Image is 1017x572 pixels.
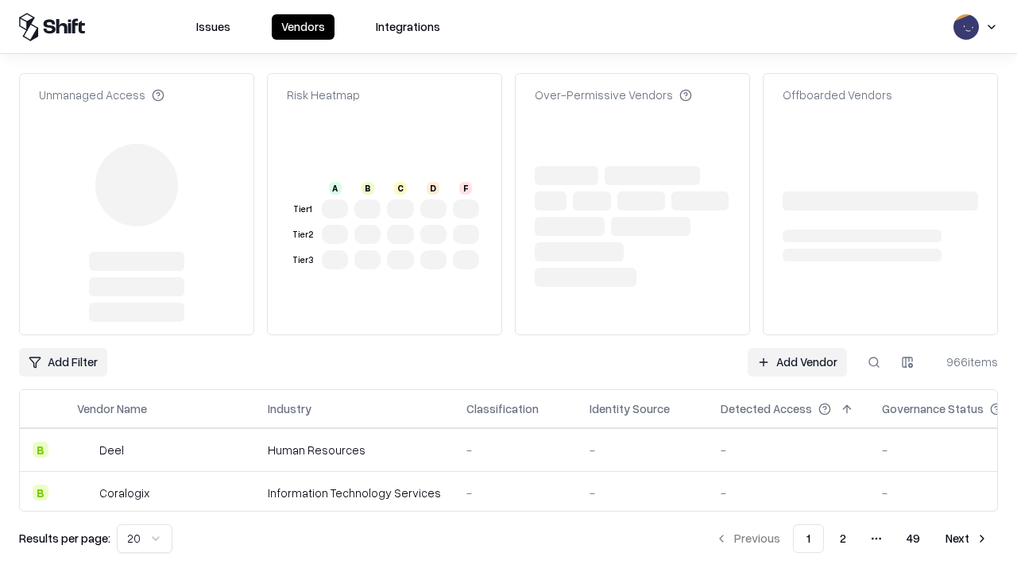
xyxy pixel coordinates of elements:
button: Vendors [272,14,334,40]
button: 1 [793,524,824,553]
button: 2 [827,524,859,553]
div: F [459,182,472,195]
div: Tier 3 [290,253,315,267]
div: Offboarded Vendors [783,87,892,103]
button: Add Filter [19,348,107,377]
div: - [466,442,564,458]
div: - [466,485,564,501]
p: Results per page: [19,530,110,547]
div: D [427,182,439,195]
button: Issues [187,14,240,40]
div: B [33,442,48,458]
div: Identity Source [590,400,670,417]
div: 966 items [934,354,998,370]
div: Information Technology Services [268,485,441,501]
img: Deel [77,442,93,458]
div: Vendor Name [77,400,147,417]
div: Deel [99,442,124,458]
div: B [362,182,374,195]
div: Over-Permissive Vendors [535,87,692,103]
div: Classification [466,400,539,417]
div: Coralogix [99,485,149,501]
div: - [590,485,695,501]
button: Next [936,524,998,553]
div: Human Resources [268,442,441,458]
div: - [721,442,857,458]
div: B [33,485,48,500]
div: Industry [268,400,311,417]
div: Governance Status [882,400,984,417]
button: 49 [894,524,933,553]
a: Add Vendor [748,348,847,377]
img: Coralogix [77,485,93,500]
div: A [329,182,342,195]
div: Tier 2 [290,228,315,242]
div: Unmanaged Access [39,87,164,103]
div: Detected Access [721,400,812,417]
button: Integrations [366,14,450,40]
div: C [394,182,407,195]
div: - [721,485,857,501]
div: - [590,442,695,458]
div: Risk Heatmap [287,87,360,103]
nav: pagination [706,524,998,553]
div: Tier 1 [290,203,315,216]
